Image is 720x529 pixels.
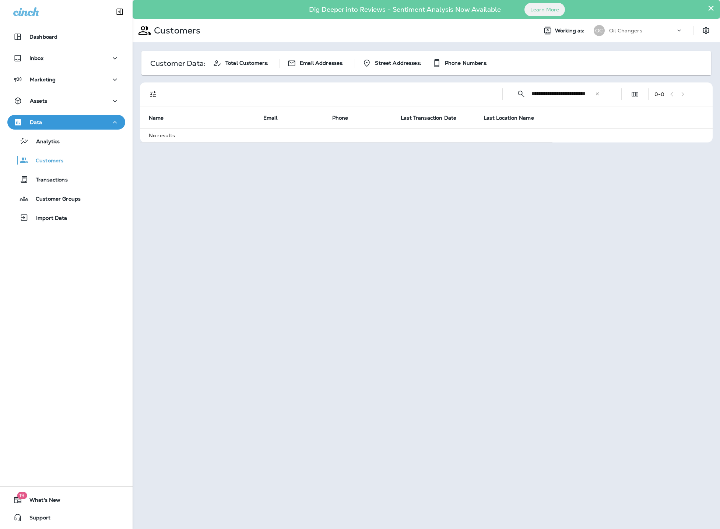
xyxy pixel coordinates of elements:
[146,87,161,102] button: Filters
[28,177,68,184] p: Transactions
[7,172,125,187] button: Transactions
[484,115,534,121] span: Last Location Name
[484,114,544,121] span: Last Location Name
[7,152,125,168] button: Customers
[149,114,173,121] span: Name
[7,51,125,66] button: Inbox
[7,210,125,225] button: Import Data
[555,28,586,34] span: Working as:
[514,87,528,101] button: Collapse Search
[654,91,664,97] div: 0 - 0
[401,114,466,121] span: Last Transaction Date
[149,115,164,121] span: Name
[288,8,522,11] p: Dig Deeper into Reviews - Sentiment Analysis Now Available
[30,77,56,82] p: Marketing
[28,158,63,165] p: Customers
[7,115,125,130] button: Data
[7,94,125,108] button: Assets
[300,60,344,66] span: Email Addresses:
[17,492,27,499] span: 19
[150,60,206,66] p: Customer Data:
[375,60,421,66] span: Street Addresses:
[29,215,67,222] p: Import Data
[22,497,60,506] span: What's New
[263,115,277,121] span: Email
[332,115,348,121] span: Phone
[445,60,488,66] span: Phone Numbers:
[28,196,81,203] p: Customer Groups
[699,24,713,37] button: Settings
[609,28,642,33] p: Oil Changers
[7,510,125,525] button: Support
[30,119,42,125] p: Data
[7,191,125,206] button: Customer Groups
[22,515,50,523] span: Support
[140,128,552,142] td: No results
[332,114,358,121] span: Phone
[151,25,200,36] p: Customers
[628,87,642,102] button: Edit Fields
[225,60,268,66] span: Total Customers:
[29,138,60,145] p: Analytics
[29,34,57,40] p: Dashboard
[7,493,125,507] button: 19What's New
[524,3,565,16] button: Learn More
[7,72,125,87] button: Marketing
[109,4,130,19] button: Collapse Sidebar
[594,25,605,36] div: OC
[263,114,287,121] span: Email
[707,2,714,14] button: Close
[29,55,43,61] p: Inbox
[401,115,456,121] span: Last Transaction Date
[7,133,125,149] button: Analytics
[7,29,125,44] button: Dashboard
[30,98,47,104] p: Assets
